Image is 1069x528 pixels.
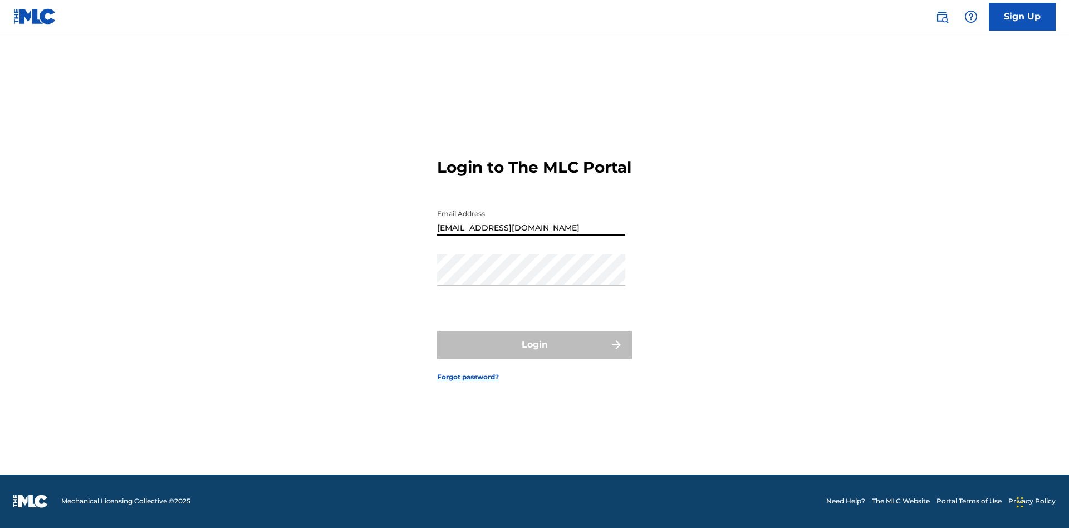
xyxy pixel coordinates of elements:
[936,496,1002,506] a: Portal Terms of Use
[1008,496,1056,506] a: Privacy Policy
[964,10,978,23] img: help
[931,6,953,28] a: Public Search
[13,8,56,25] img: MLC Logo
[989,3,1056,31] a: Sign Up
[872,496,930,506] a: The MLC Website
[935,10,949,23] img: search
[13,495,48,508] img: logo
[826,496,865,506] a: Need Help?
[1017,486,1023,519] div: Drag
[960,6,982,28] div: Help
[437,158,631,177] h3: Login to The MLC Portal
[437,372,499,382] a: Forgot password?
[1013,475,1069,528] iframe: Chat Widget
[61,496,190,506] span: Mechanical Licensing Collective © 2025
